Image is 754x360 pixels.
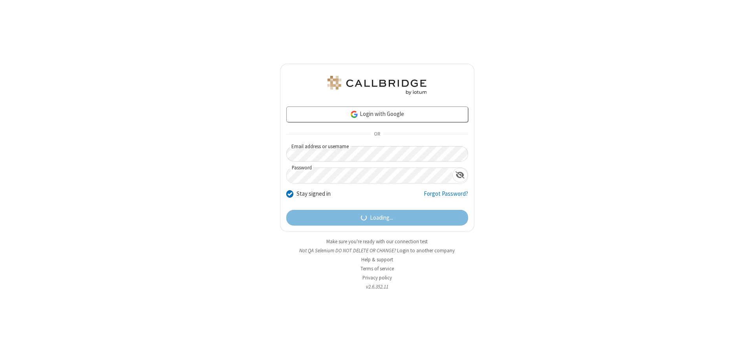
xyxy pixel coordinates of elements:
img: QA Selenium DO NOT DELETE OR CHANGE [326,76,428,95]
a: Terms of service [361,265,394,272]
li: Not QA Selenium DO NOT DELETE OR CHANGE? [280,247,474,254]
button: Loading... [286,210,468,226]
button: Login to another company [397,247,455,254]
a: Help & support [361,256,393,263]
input: Email address or username [286,146,468,162]
a: Forgot Password? [424,189,468,204]
li: v2.6.352.11 [280,283,474,290]
div: Show password [452,168,468,182]
iframe: Chat [734,340,748,354]
span: OR [371,129,383,140]
a: Login with Google [286,107,468,122]
input: Password [287,168,452,183]
a: Privacy policy [362,274,392,281]
span: Loading... [370,213,393,222]
label: Stay signed in [296,189,331,198]
img: google-icon.png [350,110,359,119]
a: Make sure you're ready with our connection test [326,238,428,245]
